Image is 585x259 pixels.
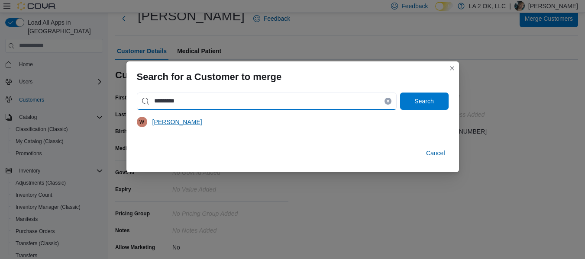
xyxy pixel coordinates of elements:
[137,72,282,82] h3: Search for a Customer to merge
[152,118,202,126] span: [PERSON_NAME]
[385,98,391,105] button: Clear input
[149,113,206,131] button: [PERSON_NAME]
[137,117,147,127] div: Wilfredo
[423,144,449,162] button: Cancel
[400,93,449,110] button: Search
[139,117,144,127] span: W
[414,97,433,106] span: Search
[426,149,445,157] span: Cancel
[447,63,457,74] button: Closes this modal window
